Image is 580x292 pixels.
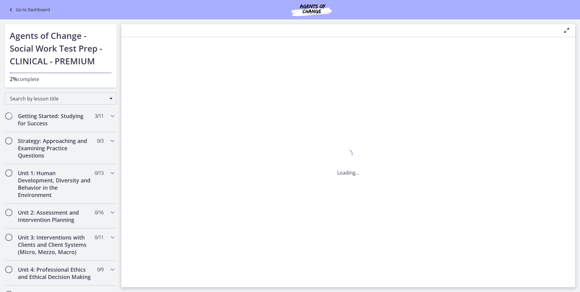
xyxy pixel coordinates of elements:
[10,75,18,83] span: 2%
[97,137,103,144] span: 0 / 3
[95,169,103,177] span: 0 / 13
[5,93,116,105] div: Search by lesson title
[10,95,106,102] span: Search by lesson title
[18,112,92,127] h2: Getting Started: Studying for Success
[18,266,92,280] h2: Unit 4: Professional Ethics and Ethical Decision Making
[18,169,92,199] h2: Unit 1: Human Development, Diversity and Behavior in the Environment
[18,209,92,223] h2: Unit 2: Assessment and Intervention Planning
[337,148,359,162] div: 1
[97,266,103,273] span: 0 / 9
[337,169,359,176] p: Loading...
[10,29,112,67] h1: Agents of Change - Social Work Test Prep - CLINICAL - PREMIUM
[7,6,50,13] a: Go to Dashboard
[18,137,92,159] h2: Strategy: Approaching and Examining Practice Questions
[18,234,92,256] h2: Unit 3: Interventions with Clients and Client Systems (Micro, Mezzo, Macro)
[275,2,348,17] img: Agents of Change Social Work Test Prep
[95,209,103,216] span: 0 / 16
[10,75,112,83] p: complete
[95,234,103,241] span: 0 / 11
[95,112,103,120] span: 3 / 11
